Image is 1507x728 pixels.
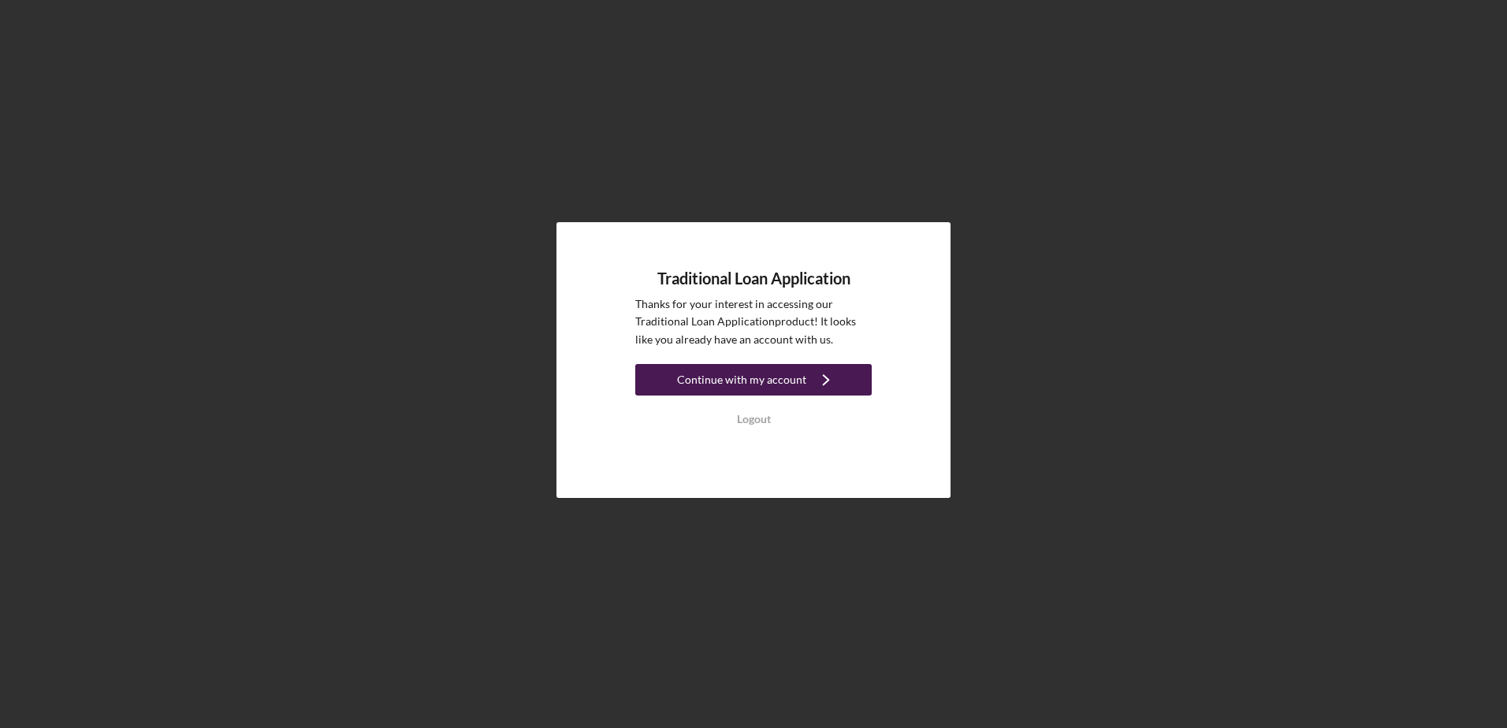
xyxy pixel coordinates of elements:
[657,269,850,288] h4: Traditional Loan Application
[635,364,872,396] button: Continue with my account
[677,364,806,396] div: Continue with my account
[635,403,872,435] button: Logout
[635,295,872,348] p: Thanks for your interest in accessing our Traditional Loan Application product! It looks like you...
[737,403,771,435] div: Logout
[635,364,872,399] a: Continue with my account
